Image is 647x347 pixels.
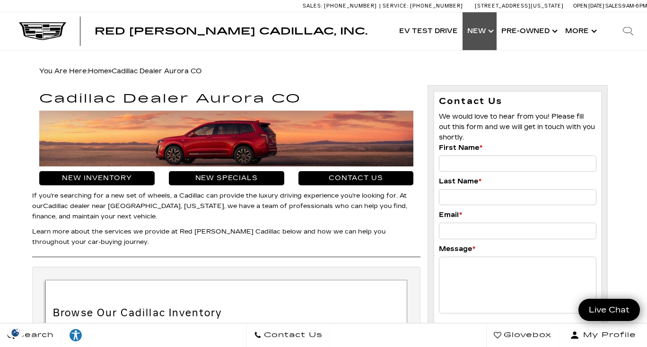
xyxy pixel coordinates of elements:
label: First Name [439,143,482,153]
span: Cadillac Dealer Aurora CO [112,67,201,75]
img: Cadillac Dark Logo with Cadillac White Text [19,22,66,40]
span: Red [PERSON_NAME] Cadillac, Inc. [95,26,367,37]
span: » [88,67,201,75]
span: Search [15,329,54,342]
p: If you’re searching for a new set of wheels, a Cadillac can provide the luxury driving experience... [32,191,420,222]
span: [PHONE_NUMBER] [410,3,463,9]
a: Home [88,67,108,75]
a: Contact Us [298,171,414,185]
a: EV Test Drive [394,12,463,50]
a: Explore your accessibility options [61,323,90,347]
div: Breadcrumbs [39,65,607,78]
label: Email [439,210,462,220]
p: Learn more about the services we provide at Red [PERSON_NAME] Cadillac below and how we can help ... [32,226,420,247]
a: New [463,12,497,50]
span: Sales: [303,3,323,9]
img: Cadillac Dealer [39,111,413,166]
input: Last Name* [439,189,596,205]
span: We would love to hear from you! Please fill out this form and we will get in touch with you shortly. [439,113,595,141]
img: Opt-Out Icon [5,328,26,338]
a: Pre-Owned [497,12,560,50]
span: Live Chat [584,304,634,315]
a: Cadillac dealer near [GEOGRAPHIC_DATA], [US_STATE] [43,202,224,210]
textarea: Message* [439,257,596,313]
h1: Cadillac Dealer Aurora CO [39,92,413,106]
span: Sales: [605,3,622,9]
input: Email* [439,223,596,239]
a: Sales: [PHONE_NUMBER] [303,3,379,9]
span: Service: [383,3,409,9]
a: [STREET_ADDRESS][US_STATE] [475,3,564,9]
a: New Inventory [39,171,155,185]
a: Service: [PHONE_NUMBER] [379,3,465,9]
a: Contact Us [246,323,330,347]
a: Red [PERSON_NAME] Cadillac, Inc. [95,26,367,36]
div: Explore your accessibility options [61,328,90,342]
h2: Browse Our Cadillac Inventory [53,307,400,319]
span: Contact Us [262,329,323,342]
label: Last Name [439,176,481,187]
span: Open [DATE] [573,3,604,9]
a: Glovebox [486,323,559,347]
button: More [560,12,600,50]
span: [PHONE_NUMBER] [324,3,377,9]
h3: Contact Us [439,96,596,107]
span: 9 AM-6 PM [622,3,647,9]
a: Live Chat [578,299,640,321]
p: ​ [53,287,400,298]
a: New Specials [169,171,284,185]
span: My Profile [579,329,636,342]
button: Open user profile menu [559,323,647,347]
input: First Name* [439,156,596,172]
section: Click to Open Cookie Consent Modal [5,328,26,338]
span: Glovebox [501,329,551,342]
label: Message [439,244,475,254]
span: You Are Here: [39,67,201,75]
